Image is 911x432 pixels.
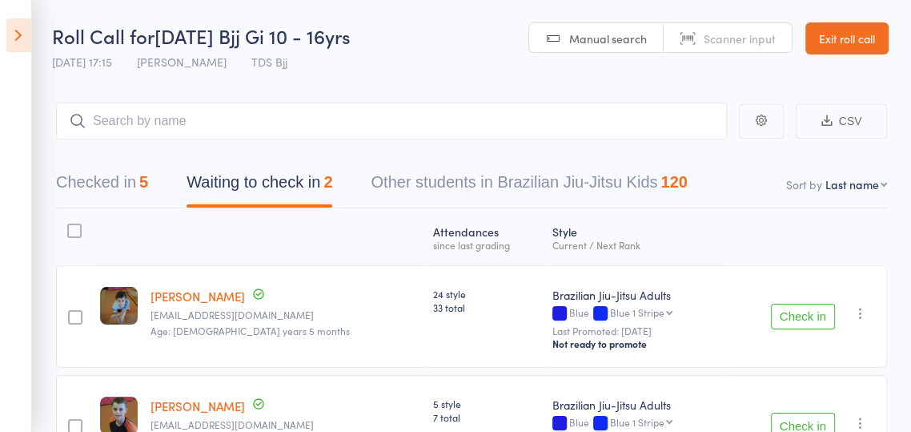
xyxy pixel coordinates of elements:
span: 5 style [433,397,540,410]
div: Blue 1 Stripe [610,307,664,317]
div: 120 [660,173,687,191]
small: awildremedy@gmail.com [150,309,420,321]
span: Manual search [569,30,647,46]
div: Blue 1 Stripe [610,417,664,427]
div: Brazilian Jiu-Jitsu Adults [552,287,716,303]
small: Emery44@bigpond.com [150,419,420,430]
div: since last grading [433,240,540,250]
div: 2 [323,173,332,191]
span: 33 total [433,301,540,314]
button: Check in [771,304,835,329]
button: Waiting to check in2 [187,165,332,208]
small: Last Promoted: [DATE] [552,325,716,337]
div: Style [546,216,723,258]
span: 24 style [433,287,540,301]
a: [PERSON_NAME] [150,288,245,305]
a: Exit roll call [805,22,889,55]
div: Last name [825,176,879,192]
span: 7 total [433,410,540,424]
div: Not ready to promote [552,337,716,350]
div: Current / Next Rank [552,240,716,250]
div: 5 [139,173,148,191]
div: Brazilian Jiu-Jitsu Adults [552,397,716,413]
span: Age: [DEMOGRAPHIC_DATA] years 5 months [150,324,350,337]
span: Roll Call for [52,22,155,49]
div: Blue [552,417,716,430]
input: Search by name [56,103,727,139]
span: [PERSON_NAME] [137,54,227,70]
a: [PERSON_NAME] [150,398,245,414]
span: TDS Bjj [251,54,287,70]
span: [DATE] Bjj Gi 10 - 16yrs [155,22,351,49]
span: [DATE] 17:15 [52,54,112,70]
div: Blue [552,307,716,321]
button: Checked in5 [56,165,148,208]
button: CSV [796,104,887,139]
button: Other students in Brazilian Jiu-Jitsu Kids120 [371,165,687,208]
label: Sort by [786,176,822,192]
img: image1742365753.png [100,287,138,325]
div: Atten­dances [427,216,546,258]
span: Scanner input [704,30,776,46]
